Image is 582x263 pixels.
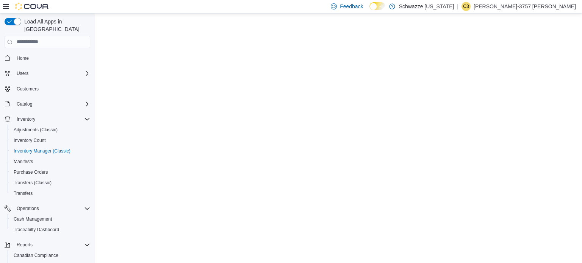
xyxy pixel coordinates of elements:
[14,240,36,249] button: Reports
[2,114,93,124] button: Inventory
[8,188,93,199] button: Transfers
[11,157,90,166] span: Manifests
[17,205,39,212] span: Operations
[17,86,39,92] span: Customers
[11,125,61,134] a: Adjustments (Classic)
[2,99,93,109] button: Catalog
[2,68,93,79] button: Users
[14,227,59,233] span: Traceabilty Dashboard
[14,169,48,175] span: Purchase Orders
[14,100,35,109] button: Catalog
[8,250,93,261] button: Canadian Compliance
[17,55,29,61] span: Home
[2,240,93,250] button: Reports
[8,156,93,167] button: Manifests
[8,135,93,146] button: Inventory Count
[14,84,42,93] a: Customers
[11,251,61,260] a: Canadian Compliance
[14,115,90,124] span: Inventory
[8,124,93,135] button: Adjustments (Classic)
[11,225,90,234] span: Traceabilty Dashboard
[8,146,93,156] button: Inventory Manager (Classic)
[11,251,90,260] span: Canadian Compliance
[369,2,385,10] input: Dark Mode
[14,69,90,78] span: Users
[14,190,33,196] span: Transfers
[21,18,90,33] span: Load All Apps in [GEOGRAPHIC_DATA]
[340,3,363,10] span: Feedback
[8,177,93,188] button: Transfers (Classic)
[462,2,471,11] div: Christopher-3757 Gonzalez
[463,2,469,11] span: C3
[11,146,90,156] span: Inventory Manager (Classic)
[14,127,58,133] span: Adjustments (Classic)
[14,84,90,93] span: Customers
[11,178,55,187] a: Transfers (Classic)
[11,136,49,145] a: Inventory Count
[11,189,36,198] a: Transfers
[474,2,576,11] p: [PERSON_NAME]-3757 [PERSON_NAME]
[11,215,90,224] span: Cash Management
[15,3,49,10] img: Cova
[8,224,93,235] button: Traceabilty Dashboard
[14,204,90,213] span: Operations
[399,2,454,11] p: Schwazze [US_STATE]
[14,115,38,124] button: Inventory
[14,204,42,213] button: Operations
[11,157,36,166] a: Manifests
[11,225,62,234] a: Traceabilty Dashboard
[14,252,58,258] span: Canadian Compliance
[2,83,93,94] button: Customers
[14,137,46,143] span: Inventory Count
[14,100,90,109] span: Catalog
[17,70,28,76] span: Users
[17,101,32,107] span: Catalog
[8,214,93,224] button: Cash Management
[11,178,90,187] span: Transfers (Classic)
[8,167,93,177] button: Purchase Orders
[14,54,32,63] a: Home
[11,146,74,156] a: Inventory Manager (Classic)
[14,180,52,186] span: Transfers (Classic)
[14,216,52,222] span: Cash Management
[2,203,93,214] button: Operations
[14,69,31,78] button: Users
[2,53,93,64] button: Home
[11,168,51,177] a: Purchase Orders
[14,240,90,249] span: Reports
[14,148,70,154] span: Inventory Manager (Classic)
[17,116,35,122] span: Inventory
[11,125,90,134] span: Adjustments (Classic)
[11,168,90,177] span: Purchase Orders
[11,215,55,224] a: Cash Management
[11,136,90,145] span: Inventory Count
[11,189,90,198] span: Transfers
[457,2,458,11] p: |
[14,53,90,63] span: Home
[17,242,33,248] span: Reports
[14,159,33,165] span: Manifests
